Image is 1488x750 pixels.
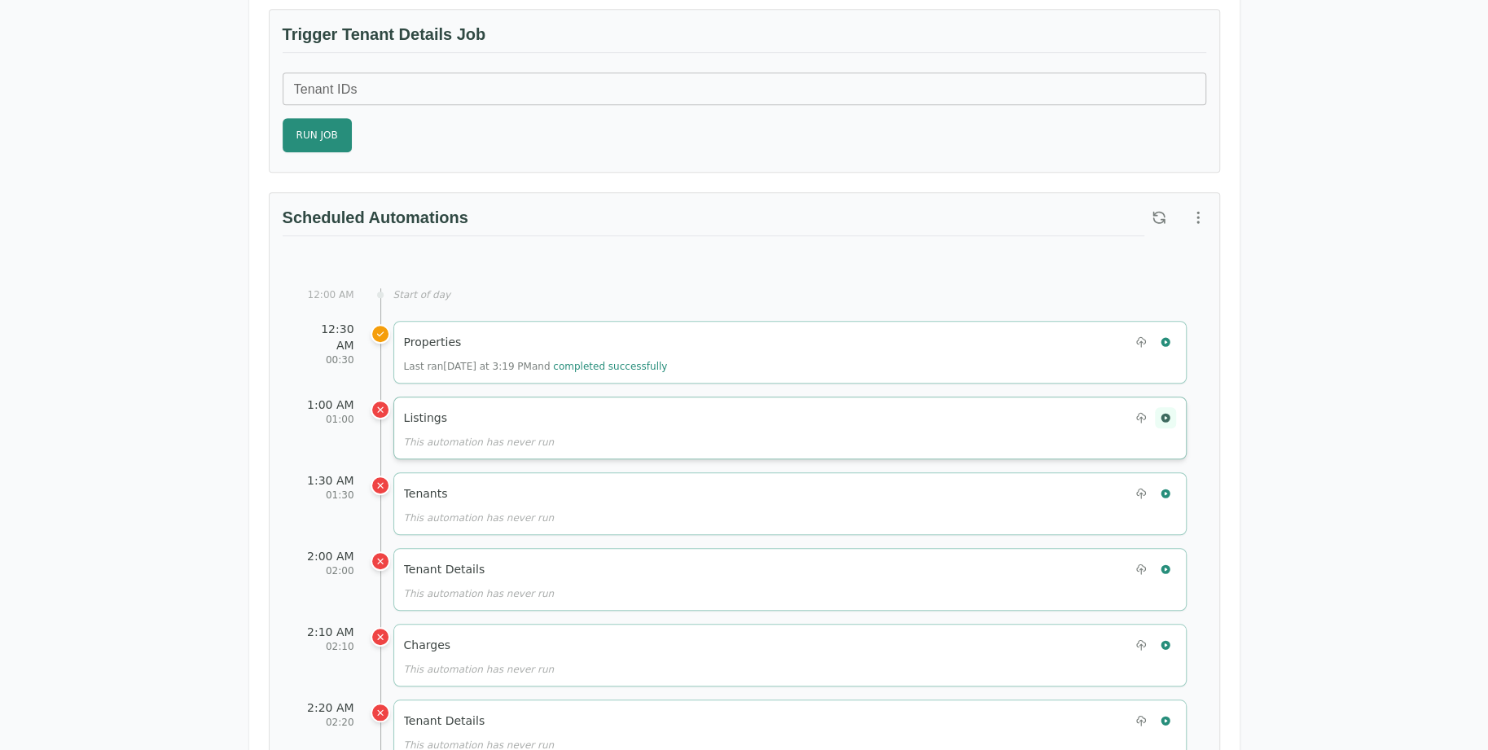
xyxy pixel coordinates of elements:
[302,700,354,716] div: 2:20 AM
[302,548,354,564] div: 2:00 AM
[371,627,390,647] div: Charges was scheduled for 2:10 AM but missed its scheduled time and hasn't run
[1155,634,1176,656] button: Run Charges now
[1155,483,1176,504] button: Run Tenants now
[283,206,1144,236] h3: Scheduled Automations
[393,288,1187,301] div: Start of day
[1155,407,1176,428] button: Run Listings now
[302,353,354,366] div: 00:30
[404,713,485,729] h5: Tenant Details
[404,410,447,426] h5: Listings
[283,23,1206,53] h3: Trigger Tenant Details Job
[404,436,1176,449] div: This automation has never run
[371,324,390,344] div: Properties was scheduled for 12:30 AM but ran at a different time (actual run: Today at 3:19 PM)
[302,472,354,489] div: 1:30 AM
[404,485,448,502] h5: Tenants
[1144,203,1174,232] button: Refresh scheduled automations
[302,288,354,301] div: 12:00 AM
[1130,483,1152,504] button: Upload Tenants file
[371,400,390,419] div: Listings was scheduled for 1:00 AM but missed its scheduled time and hasn't run
[302,716,354,729] div: 02:20
[371,551,390,571] div: Tenant Details was scheduled for 2:00 AM but missed its scheduled time and hasn't run
[1130,559,1152,580] button: Upload Tenant Details file
[283,118,352,152] button: Run Job
[302,624,354,640] div: 2:10 AM
[1130,331,1152,353] button: Upload Properties file
[371,476,390,495] div: Tenants was scheduled for 1:30 AM but missed its scheduled time and hasn't run
[1155,710,1176,731] button: Run Tenant Details now
[302,489,354,502] div: 01:30
[404,561,485,577] h5: Tenant Details
[1130,710,1152,731] button: Upload Tenant Details file
[404,587,1176,600] div: This automation has never run
[1183,203,1213,232] button: More options
[404,663,1176,676] div: This automation has never run
[1130,407,1152,428] button: Upload Listings file
[1130,634,1152,656] button: Upload Charges file
[302,397,354,413] div: 1:00 AM
[371,703,390,722] div: Tenant Details was scheduled for 2:20 AM but missed its scheduled time and hasn't run
[404,637,451,653] h5: Charges
[404,334,462,350] h5: Properties
[302,413,354,426] div: 01:00
[553,361,667,372] span: completed successfully
[302,321,354,353] div: 12:30 AM
[1155,331,1176,353] button: Run Properties now
[404,361,668,372] span: Last ran [DATE] at 3:19 PM and
[302,564,354,577] div: 02:00
[302,640,354,653] div: 02:10
[1155,559,1176,580] button: Run Tenant Details now
[404,511,1176,524] div: This automation has never run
